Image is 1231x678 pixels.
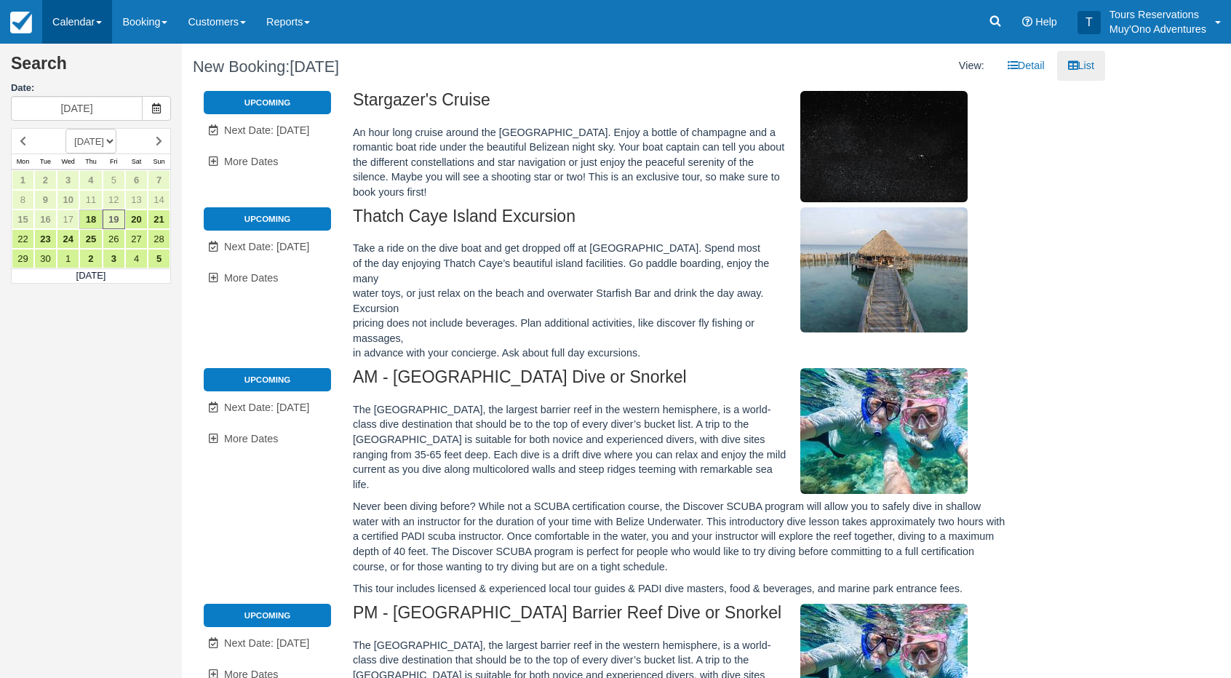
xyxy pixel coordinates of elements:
[125,229,148,249] a: 27
[193,58,633,76] h1: New Booking:
[290,57,339,76] span: [DATE]
[34,170,57,190] a: 2
[79,190,102,210] a: 11
[103,154,125,170] th: Fri
[79,210,102,229] a: 18
[353,91,1007,118] h2: Stargazer's Cruise
[103,190,125,210] a: 12
[11,55,171,81] h2: Search
[57,170,79,190] a: 3
[12,269,171,284] td: [DATE]
[148,190,170,210] a: 14
[12,190,34,210] a: 8
[125,170,148,190] a: 6
[79,170,102,190] a: 4
[148,210,170,229] a: 21
[997,51,1056,81] a: Detail
[34,229,57,249] a: 23
[224,124,309,136] span: Next Date: [DATE]
[79,249,102,268] a: 2
[353,125,1007,200] p: An hour long cruise around the [GEOGRAPHIC_DATA]. Enjoy a bottle of champagne and a romantic boat...
[224,637,309,649] span: Next Date: [DATE]
[79,229,102,249] a: 25
[34,190,57,210] a: 9
[57,249,79,268] a: 1
[148,170,170,190] a: 7
[204,207,331,231] li: Upcoming
[353,241,1007,361] p: Take a ride on the dive boat and get dropped off at [GEOGRAPHIC_DATA]. Spend most of the day enjo...
[12,210,34,229] a: 15
[34,249,57,268] a: 30
[57,154,79,170] th: Wed
[57,190,79,210] a: 10
[1035,16,1057,28] span: Help
[103,249,125,268] a: 3
[1057,51,1105,81] a: List
[57,210,79,229] a: 17
[353,402,1007,492] p: The [GEOGRAPHIC_DATA], the largest barrier reef in the western hemisphere, is a world-class dive ...
[34,154,57,170] th: Tue
[204,368,331,391] li: Upcoming
[148,249,170,268] a: 5
[204,393,331,423] a: Next Date: [DATE]
[125,190,148,210] a: 13
[1022,17,1032,27] i: Help
[800,207,968,332] img: M296-1
[353,207,1007,234] h2: Thatch Caye Island Excursion
[800,91,968,202] img: M308-1
[148,154,170,170] th: Sun
[103,170,125,190] a: 5
[148,229,170,249] a: 28
[224,433,278,444] span: More Dates
[103,229,125,249] a: 26
[353,604,1007,631] h2: PM - [GEOGRAPHIC_DATA] Barrier Reef Dive or Snorkel
[125,210,148,229] a: 20
[224,272,278,284] span: More Dates
[353,368,1007,395] h2: AM - [GEOGRAPHIC_DATA] Dive or Snorkel
[34,210,57,229] a: 16
[204,629,331,658] a: Next Date: [DATE]
[125,249,148,268] a: 4
[224,402,309,413] span: Next Date: [DATE]
[12,229,34,249] a: 22
[353,499,1007,574] p: Never been diving before? While not a SCUBA certification course, the Discover SCUBA program will...
[125,154,148,170] th: Sat
[224,156,278,167] span: More Dates
[79,154,102,170] th: Thu
[1110,22,1206,36] p: Muy'Ono Adventures
[10,12,32,33] img: checkfront-main-nav-mini-logo.png
[1110,7,1206,22] p: Tours Reservations
[103,210,125,229] a: 19
[12,154,34,170] th: Mon
[204,604,331,627] li: Upcoming
[224,241,309,252] span: Next Date: [DATE]
[57,229,79,249] a: 24
[204,232,331,262] a: Next Date: [DATE]
[204,91,331,114] li: Upcoming
[353,581,1007,597] p: This tour includes licensed & experienced local tour guides & PADI dive masters, food & beverages...
[800,368,968,494] img: M294-1
[948,51,995,81] li: View:
[12,170,34,190] a: 1
[11,81,171,95] label: Date:
[1077,11,1101,34] div: T
[12,249,34,268] a: 29
[204,116,331,145] a: Next Date: [DATE]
